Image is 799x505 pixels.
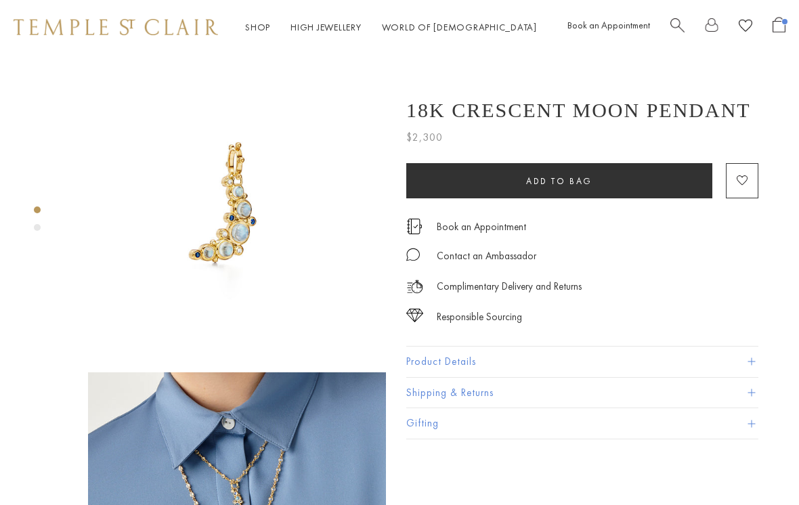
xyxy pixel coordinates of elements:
[567,19,650,31] a: Book an Appointment
[88,54,386,352] img: P34840-BMSPDIS
[406,219,423,234] img: icon_appointment.svg
[406,278,423,295] img: icon_delivery.svg
[406,163,712,198] button: Add to bag
[406,347,758,377] button: Product Details
[245,21,270,33] a: ShopShop
[406,129,443,146] span: $2,300
[526,175,592,187] span: Add to bag
[406,408,758,439] button: Gifting
[406,99,751,122] h1: 18K Crescent Moon Pendant
[670,17,685,38] a: Search
[437,278,582,295] p: Complimentary Delivery and Returns
[731,441,785,491] iframe: Gorgias live chat messenger
[34,203,41,242] div: Product gallery navigation
[437,309,522,326] div: Responsible Sourcing
[406,248,420,261] img: MessageIcon-01_2.svg
[406,309,423,322] img: icon_sourcing.svg
[382,21,537,33] a: World of [DEMOGRAPHIC_DATA]World of [DEMOGRAPHIC_DATA]
[437,248,536,265] div: Contact an Ambassador
[739,17,752,38] a: View Wishlist
[290,21,362,33] a: High JewelleryHigh Jewellery
[245,19,537,36] nav: Main navigation
[773,17,785,38] a: Open Shopping Bag
[437,219,526,234] a: Book an Appointment
[406,378,758,408] button: Shipping & Returns
[14,19,218,35] img: Temple St. Clair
